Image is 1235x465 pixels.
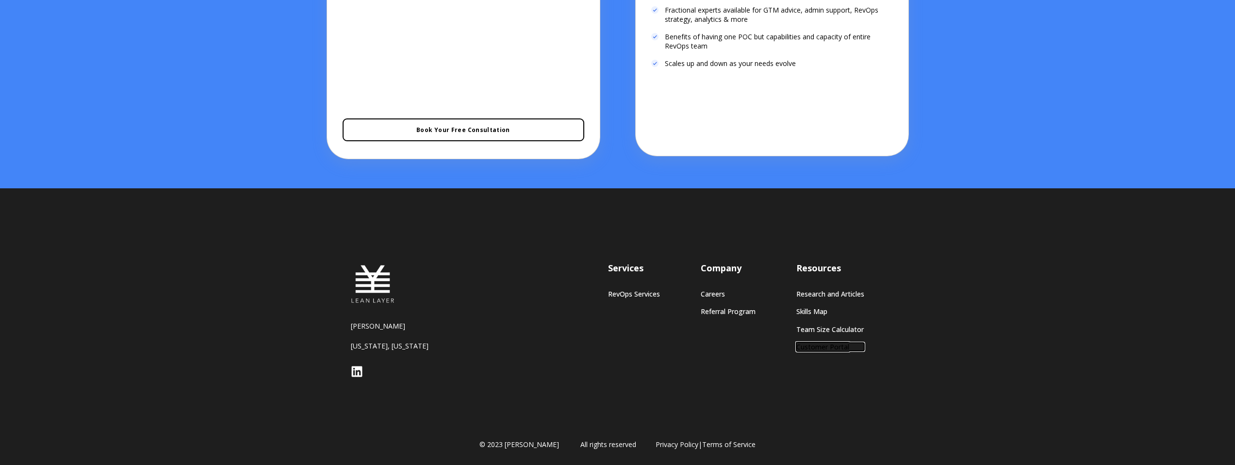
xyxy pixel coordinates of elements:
[608,290,660,298] a: RevOps Services
[656,440,756,449] span: |
[701,290,756,298] a: Careers
[665,32,893,51] span: Benefits of having one POC but capabilities and capacity of entire RevOps team
[580,440,636,449] span: All rights reserved
[479,440,559,449] span: © 2023 [PERSON_NAME]
[796,343,864,351] a: Customer Portal
[608,262,660,274] h3: Services
[651,33,659,41] img: Checkmark
[665,59,796,68] span: Scales up and down as your needs evolve
[701,307,756,316] a: Referral Program
[351,321,472,331] p: [PERSON_NAME]
[702,440,756,449] a: Terms of Service
[701,262,756,274] h3: Company
[796,325,864,333] a: Team Size Calculator
[656,440,698,449] a: Privacy Policy
[796,307,864,316] a: Skills Map
[351,341,472,350] p: [US_STATE], [US_STATE]
[796,262,864,274] h3: Resources
[343,118,584,141] a: Book Your Free Consultation
[416,126,510,134] span: Book Your Free Consultation
[351,262,395,306] img: Lean Layer
[796,290,864,298] a: Research and Articles
[665,5,893,24] span: Fractional experts available for GTM advice, admin support, RevOps strategy, analytics & more
[651,6,659,14] img: Checkmark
